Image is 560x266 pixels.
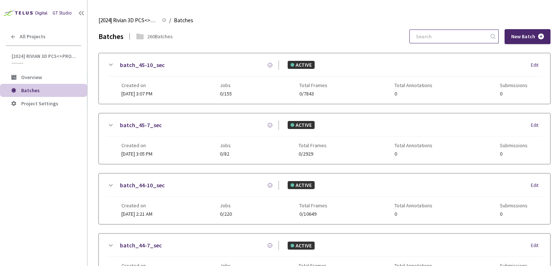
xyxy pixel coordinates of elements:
span: 0/82 [220,151,231,157]
span: 0 [394,91,432,97]
div: ACTIVE [288,181,315,189]
span: Total Frames [299,142,327,148]
div: ACTIVE [288,242,315,250]
span: 0 [500,91,528,97]
span: Overview [21,74,42,81]
span: 0/10649 [299,211,327,217]
div: GT Studio [52,9,72,17]
span: 0 [394,211,432,217]
span: [DATE] 3:07 PM [121,90,152,97]
span: 0/2929 [299,151,327,157]
div: Edit [531,122,543,129]
div: ACTIVE [288,61,315,69]
a: batch_45-10_sec [120,60,165,70]
div: batch_45-10_secACTIVEEditCreated on[DATE] 3:07 PMJobs0/155Total Frames0/7843Total Annotations0Sub... [99,53,550,104]
div: Edit [531,242,543,249]
span: 0 [500,151,528,157]
input: Search [412,30,489,43]
span: 0 [500,211,528,217]
span: 0/7843 [299,91,327,97]
span: Batches [174,16,193,25]
span: Total Frames [299,203,327,208]
span: Project Settings [21,100,58,107]
span: [2024] Rivian 3D PCS<>Production [98,16,157,25]
span: Created on [121,203,152,208]
div: batch_44-10_secACTIVEEditCreated on[DATE] 2:21 AMJobs0/220Total Frames0/10649Total Annotations0Su... [99,173,550,224]
span: Jobs [220,82,232,88]
span: 0 [394,151,432,157]
div: Edit [531,182,543,189]
span: 0/220 [220,211,232,217]
div: batch_45-7_secACTIVEEditCreated on[DATE] 3:05 PMJobs0/82Total Frames0/2929Total Annotations0Submi... [99,113,550,164]
div: 260 Batches [147,32,173,40]
span: Submissions [500,82,528,88]
span: [DATE] 3:05 PM [121,150,152,157]
li: / [169,16,171,25]
span: Batches [21,87,40,94]
span: Total Annotations [394,82,432,88]
span: Jobs [220,203,232,208]
span: Submissions [500,142,528,148]
div: Edit [531,62,543,69]
span: All Projects [20,34,46,40]
div: Batches [98,31,124,42]
span: New Batch [511,34,535,40]
span: Created on [121,82,152,88]
div: ACTIVE [288,121,315,129]
span: Jobs [220,142,231,148]
a: batch_45-7_sec [120,121,162,130]
span: Total Annotations [394,203,432,208]
span: Total Frames [299,82,327,88]
span: Total Annotations [394,142,432,148]
span: Created on [121,142,152,148]
span: Submissions [500,203,528,208]
a: batch_44-7_sec [120,241,162,250]
a: batch_44-10_sec [120,181,165,190]
span: [2024] Rivian 3D PCS<>Production [12,53,77,59]
span: 0/155 [220,91,232,97]
span: [DATE] 2:21 AM [121,211,152,217]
